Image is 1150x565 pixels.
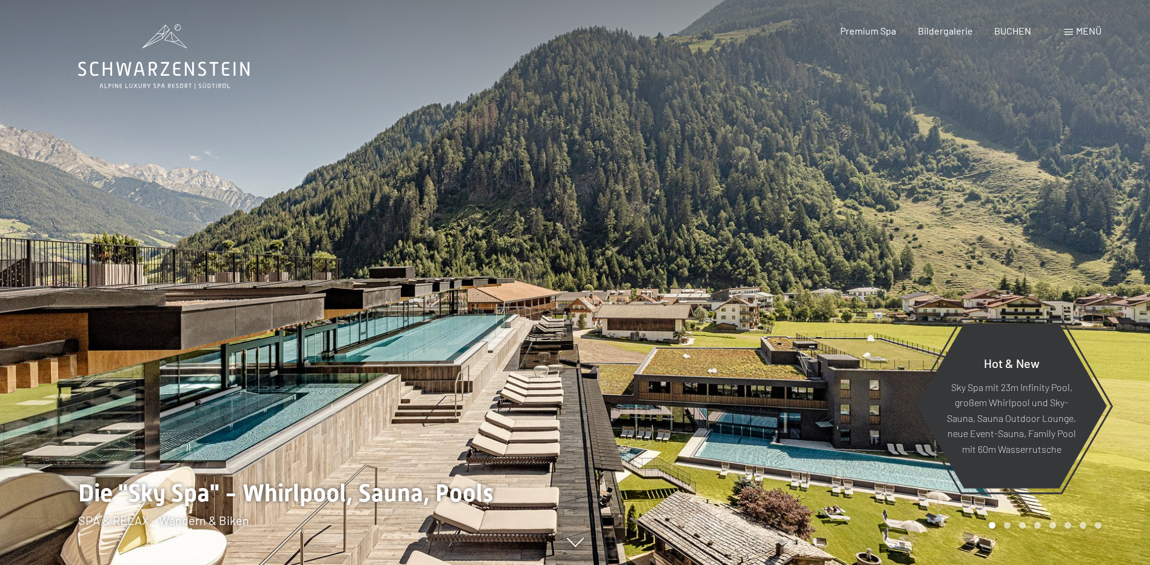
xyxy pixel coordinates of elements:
div: Carousel Page 7 [1080,522,1086,529]
span: Menü [1076,25,1102,36]
span: Hot & New [984,355,1040,370]
a: BUCHEN [994,25,1031,36]
div: Carousel Page 5 [1049,522,1056,529]
p: Sky Spa mit 23m Infinity Pool, großem Whirlpool und Sky-Sauna, Sauna Outdoor Lounge, neue Event-S... [946,379,1077,456]
div: Carousel Page 2 [1004,522,1011,529]
div: Carousel Page 4 [1034,522,1041,529]
a: Premium Spa [840,25,896,36]
div: Carousel Pagination [985,522,1102,529]
div: Carousel Page 8 [1095,522,1102,529]
a: Bildergalerie [918,25,973,36]
div: Carousel Page 6 [1065,522,1071,529]
div: Carousel Page 1 (Current Slide) [989,522,995,529]
a: Hot & New Sky Spa mit 23m Infinity Pool, großem Whirlpool und Sky-Sauna, Sauna Outdoor Lounge, ne... [915,323,1108,489]
div: Carousel Page 3 [1019,522,1026,529]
